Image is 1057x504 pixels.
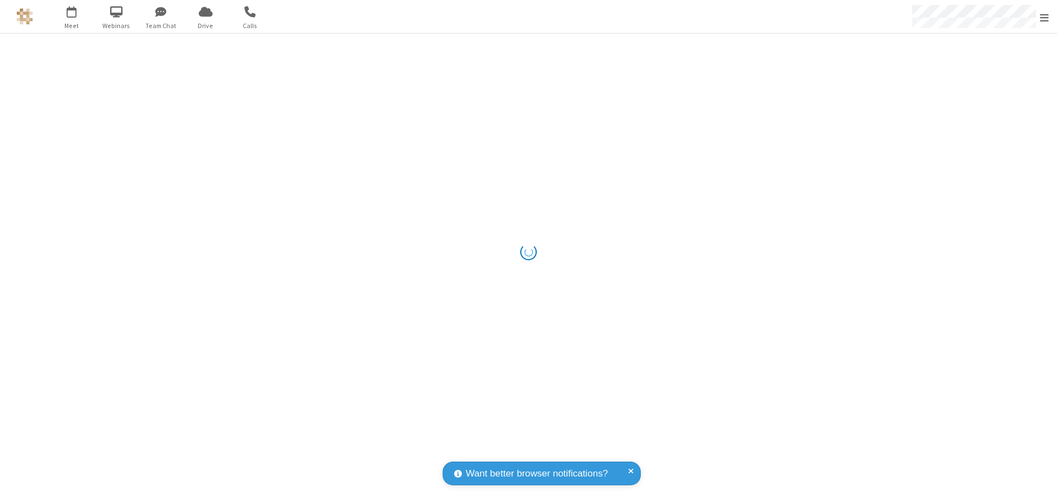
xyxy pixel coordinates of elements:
[140,21,182,31] span: Team Chat
[17,8,33,25] img: QA Selenium DO NOT DELETE OR CHANGE
[466,467,608,481] span: Want better browser notifications?
[51,21,92,31] span: Meet
[96,21,137,31] span: Webinars
[230,21,271,31] span: Calls
[185,21,226,31] span: Drive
